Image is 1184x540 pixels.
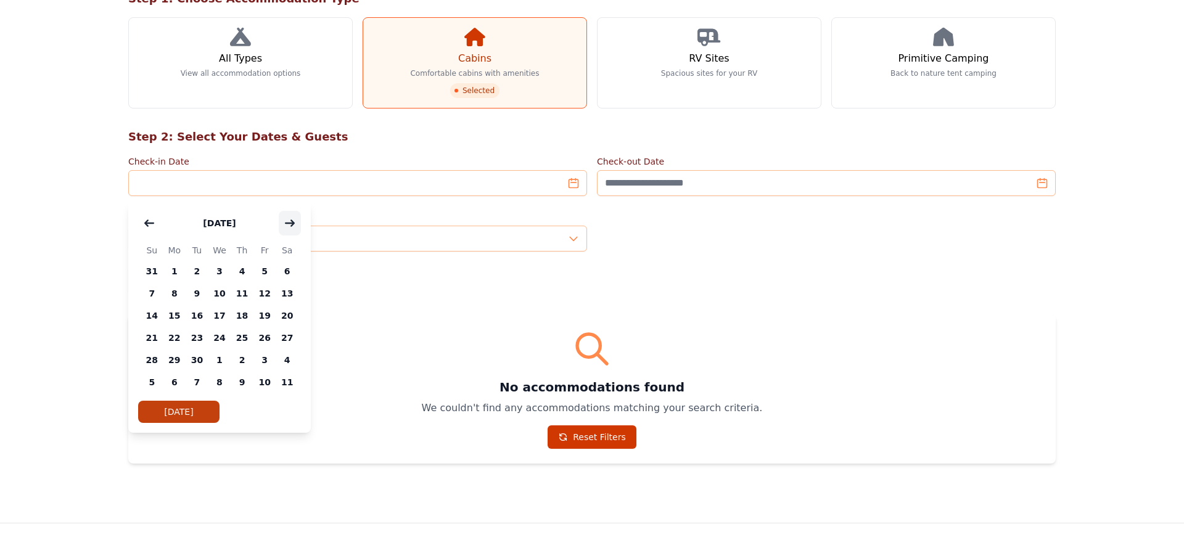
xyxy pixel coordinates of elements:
a: Reset Filters [548,425,636,449]
span: 10 [253,371,276,393]
span: 19 [253,305,276,327]
h2: Step 2: Select Your Dates & Guests [128,128,1056,145]
span: 17 [208,305,231,327]
span: 20 [276,305,298,327]
p: Comfortable cabins with amenities [410,68,539,78]
a: Cabins Comfortable cabins with amenities Selected [363,17,587,108]
h3: All Types [219,51,262,66]
h3: No accommodations found [143,378,1041,396]
p: We couldn't find any accommodations matching your search criteria. [143,401,1041,415]
span: 24 [208,327,231,349]
span: 16 [186,305,208,327]
span: 12 [253,282,276,305]
span: 27 [276,327,298,349]
h3: Cabins [458,51,491,66]
span: 14 [141,305,163,327]
span: 7 [186,371,208,393]
label: Check-in Date [128,155,587,168]
span: 21 [141,327,163,349]
button: [DATE] [191,211,248,235]
span: 4 [231,260,253,282]
button: [DATE] [138,401,220,423]
span: 2 [186,260,208,282]
span: 28 [141,349,163,371]
span: 2 [231,349,253,371]
span: We [208,243,231,258]
span: Su [141,243,163,258]
a: Primitive Camping Back to nature tent camping [831,17,1056,108]
h3: Primitive Camping [898,51,989,66]
span: 9 [186,282,208,305]
span: 11 [231,282,253,305]
span: 1 [208,349,231,371]
span: 6 [163,371,186,393]
span: 7 [141,282,163,305]
span: 15 [163,305,186,327]
span: 6 [276,260,298,282]
span: Sa [276,243,298,258]
span: 26 [253,327,276,349]
label: Number of Guests [128,211,587,223]
span: 8 [163,282,186,305]
span: 30 [186,349,208,371]
p: View all accommodation options [181,68,301,78]
span: 31 [141,260,163,282]
span: Mo [163,243,186,258]
span: 5 [141,371,163,393]
span: 13 [276,282,298,305]
h3: RV Sites [689,51,729,66]
p: Back to nature tent camping [890,68,997,78]
label: Check-out Date [597,155,1056,168]
a: All Types View all accommodation options [128,17,353,108]
span: Th [231,243,253,258]
span: 5 [253,260,276,282]
span: 25 [231,327,253,349]
span: 22 [163,327,186,349]
span: 3 [208,260,231,282]
span: 29 [163,349,186,371]
span: 18 [231,305,253,327]
span: 8 [208,371,231,393]
span: 9 [231,371,253,393]
p: Spacious sites for your RV [661,68,757,78]
span: 11 [276,371,298,393]
span: Tu [186,243,208,258]
a: RV Sites Spacious sites for your RV [597,17,821,108]
span: 23 [186,327,208,349]
span: 3 [253,349,276,371]
span: 4 [276,349,298,371]
span: Selected [450,83,499,98]
span: Fr [253,243,276,258]
span: 10 [208,282,231,305]
span: 1 [163,260,186,282]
